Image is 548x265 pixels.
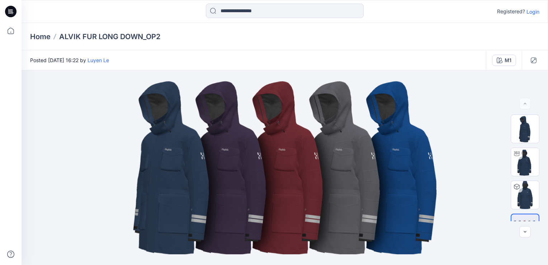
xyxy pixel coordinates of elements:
[30,56,109,64] span: Posted [DATE] 16:22 by
[123,70,447,265] img: eyJhbGciOiJIUzI1NiIsImtpZCI6IjAiLCJzbHQiOiJzZXMiLCJ0eXAiOiJKV1QifQ.eyJkYXRhIjp7InR5cGUiOiJzdG9yYW...
[30,32,51,42] a: Home
[88,57,109,63] a: Luyen Le
[511,181,539,209] img: ALVIK FUR LONG DOWN_OP2 M1
[511,115,539,143] img: Thumbnail
[505,56,511,64] div: M1
[511,148,539,176] img: Turntable
[492,55,516,66] button: M1
[59,32,160,42] p: ALVIK FUR LONG DOWN_OP2
[497,7,525,16] p: Registered?
[526,8,539,15] p: Login
[511,220,539,236] img: All colorways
